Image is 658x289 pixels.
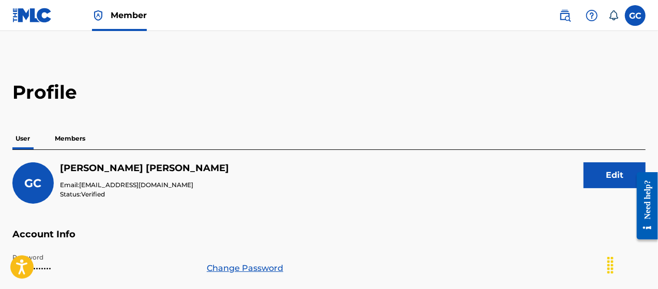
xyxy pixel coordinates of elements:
iframe: Chat Widget [606,239,658,289]
a: Public Search [555,5,575,26]
div: Drag [602,250,619,281]
div: Help [582,5,602,26]
img: MLC Logo [12,8,52,23]
span: Verified [81,190,105,198]
div: User Menu [625,5,646,26]
p: Password [12,253,194,262]
img: Top Rightsholder [92,9,104,22]
img: help [586,9,598,22]
iframe: Resource Center [629,164,658,248]
p: Status: [60,190,229,199]
span: GC [25,176,42,190]
span: [EMAIL_ADDRESS][DOMAIN_NAME] [79,181,193,189]
span: Member [111,9,147,21]
button: Edit [584,162,646,188]
img: search [559,9,571,22]
h5: Account Info [12,229,646,253]
p: ••••••••••••••• [12,262,194,275]
p: Members [52,128,88,149]
h2: Profile [12,81,646,104]
a: Change Password [207,262,283,275]
p: User [12,128,33,149]
p: Email: [60,180,229,190]
h5: Greg Cornett [60,162,229,174]
div: Notifications [608,10,619,21]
